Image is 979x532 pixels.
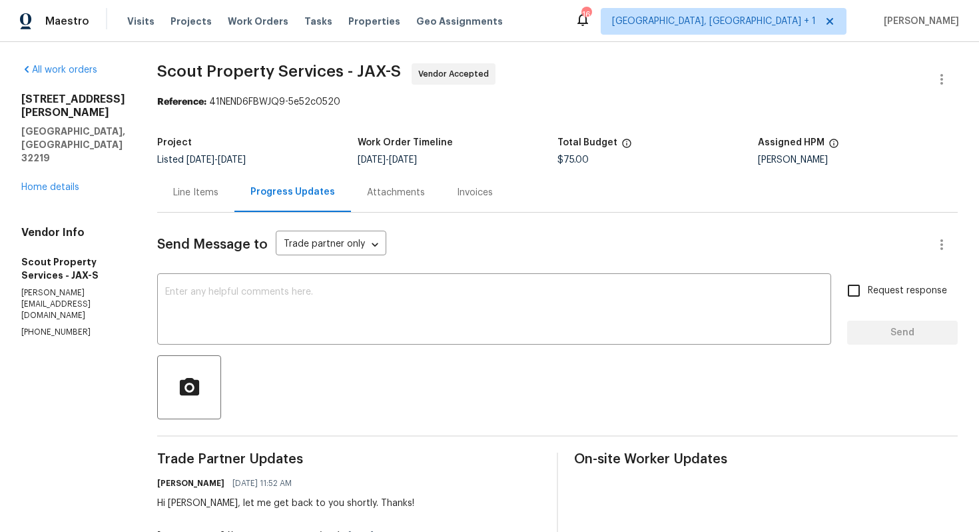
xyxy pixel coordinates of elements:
span: Properties [348,15,400,28]
a: Home details [21,183,79,192]
span: Visits [127,15,155,28]
h2: [STREET_ADDRESS][PERSON_NAME] [21,93,125,119]
span: On-site Worker Updates [574,453,958,466]
span: Send Message to [157,238,268,251]
span: - [186,155,246,165]
div: Attachments [367,186,425,199]
h5: Project [157,138,192,147]
h5: Scout Property Services - JAX-S [21,255,125,282]
span: Trade Partner Updates [157,453,541,466]
div: 41NEND6FBWJQ9-5e52c0520 [157,95,958,109]
span: [DATE] [389,155,417,165]
h5: Assigned HPM [758,138,824,147]
div: Progress Updates [250,185,335,199]
h5: Work Order Timeline [358,138,453,147]
span: Work Orders [228,15,288,28]
span: Tasks [304,17,332,26]
span: Projects [170,15,212,28]
span: Geo Assignments [416,15,503,28]
p: [PHONE_NUMBER] [21,327,125,338]
div: Invoices [457,186,493,199]
span: $75.00 [557,155,589,165]
h4: Vendor Info [21,226,125,239]
span: [DATE] [218,155,246,165]
span: The hpm assigned to this work order. [828,138,839,155]
div: Trade partner only [276,234,386,256]
div: Line Items [173,186,218,199]
h6: [PERSON_NAME] [157,477,224,490]
span: [DATE] 11:52 AM [232,477,292,490]
span: [DATE] [186,155,214,165]
div: 16 [581,8,591,21]
span: [PERSON_NAME] [878,15,959,28]
span: - [358,155,417,165]
a: All work orders [21,65,97,75]
span: Listed [157,155,246,165]
span: Scout Property Services - JAX-S [157,63,401,79]
b: Reference: [157,97,206,107]
span: The total cost of line items that have been proposed by Opendoor. This sum includes line items th... [621,138,632,155]
div: Hi [PERSON_NAME], let me get back to you shortly. Thanks! [157,497,414,510]
p: [PERSON_NAME][EMAIL_ADDRESS][DOMAIN_NAME] [21,287,125,321]
span: [GEOGRAPHIC_DATA], [GEOGRAPHIC_DATA] + 1 [612,15,816,28]
div: [PERSON_NAME] [758,155,958,165]
h5: [GEOGRAPHIC_DATA], [GEOGRAPHIC_DATA] 32219 [21,125,125,165]
span: Maestro [45,15,89,28]
span: Request response [868,284,947,298]
h5: Total Budget [557,138,617,147]
span: Vendor Accepted [418,67,494,81]
span: [DATE] [358,155,386,165]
